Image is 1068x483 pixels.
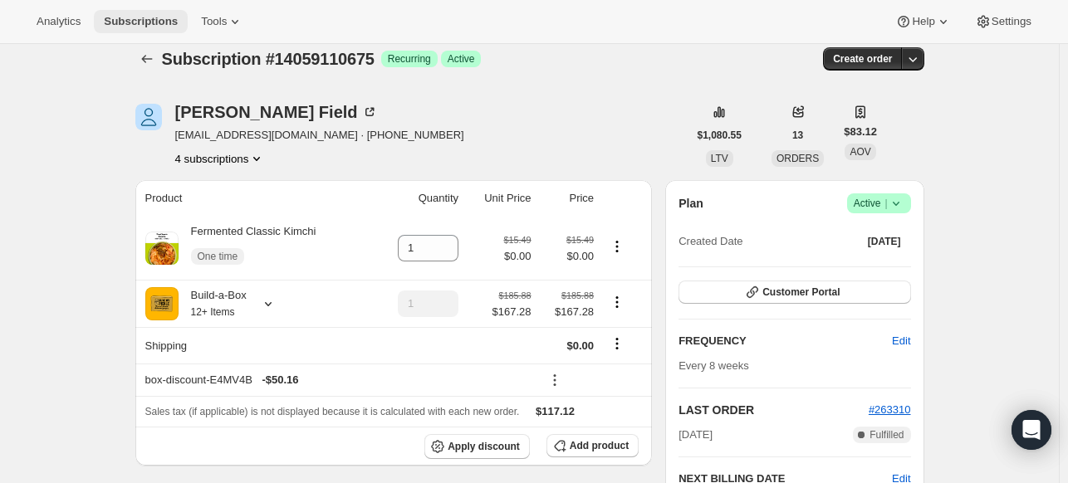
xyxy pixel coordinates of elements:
[892,333,910,349] span: Edit
[604,237,630,256] button: Product actions
[145,372,532,388] div: box-discount-E4MV4B
[782,124,813,147] button: 13
[792,129,803,142] span: 13
[145,232,179,265] img: product img
[145,406,520,417] span: Sales tax (if applicable) is not displayed because it is calculated with each new order.
[604,334,630,353] button: Shipping actions
[567,339,595,352] span: $0.00
[844,124,877,140] span: $83.12
[679,359,749,372] span: Every 8 weeks
[94,10,188,33] button: Subscriptions
[870,428,904,442] span: Fulfilled
[175,104,378,120] div: [PERSON_NAME] Field
[854,195,904,212] span: Active
[850,146,870,158] span: AOV
[262,372,298,388] span: - $50.16
[191,10,253,33] button: Tools
[135,47,159,71] button: Subscriptions
[1012,410,1051,450] div: Open Intercom Messenger
[869,402,911,418] button: #263310
[201,15,227,28] span: Tools
[604,293,630,311] button: Product actions
[498,290,531,300] small: $185.88
[546,434,639,457] button: Add product
[135,327,374,363] th: Shipping
[762,285,840,299] span: Customer Portal
[175,127,464,144] span: [EMAIL_ADDRESS][DOMAIN_NAME] · [PHONE_NUMBER]
[448,52,475,66] span: Active
[868,235,901,248] span: [DATE]
[679,402,869,418] h2: LAST ORDER
[191,306,235,318] small: 12+ Items
[869,403,911,416] a: #263310
[541,304,595,320] span: $167.28
[503,248,531,265] span: $0.00
[561,290,594,300] small: $185.88
[679,233,742,250] span: Created Date
[463,180,536,217] th: Unit Price
[679,427,713,443] span: [DATE]
[503,235,531,245] small: $15.49
[679,281,910,304] button: Customer Portal
[448,440,520,453] span: Apply discount
[882,328,920,354] button: Edit
[679,195,703,212] h2: Plan
[179,287,247,320] div: Build-a-Box
[424,434,530,459] button: Apply discount
[541,248,595,265] span: $0.00
[536,180,600,217] th: Price
[27,10,91,33] button: Analytics
[536,405,575,417] span: $117.12
[145,287,179,320] img: product img
[566,235,594,245] small: $15.49
[162,50,375,68] span: Subscription #14059110675
[711,153,728,164] span: LTV
[175,150,266,167] button: Product actions
[388,52,431,66] span: Recurring
[104,15,178,28] span: Subscriptions
[965,10,1041,33] button: Settings
[833,52,892,66] span: Create order
[698,129,742,142] span: $1,080.55
[492,304,532,320] span: $167.28
[570,439,629,452] span: Add product
[37,15,81,28] span: Analytics
[823,47,902,71] button: Create order
[912,15,934,28] span: Help
[135,104,162,130] span: Nathaniel Field
[884,197,887,210] span: |
[179,223,316,273] div: Fermented Classic Kimchi
[198,250,238,263] span: One time
[777,153,819,164] span: ORDERS
[679,333,892,349] h2: FREQUENCY
[885,10,961,33] button: Help
[688,124,752,147] button: $1,080.55
[135,180,374,217] th: Product
[373,180,463,217] th: Quantity
[992,15,1031,28] span: Settings
[858,230,911,253] button: [DATE]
